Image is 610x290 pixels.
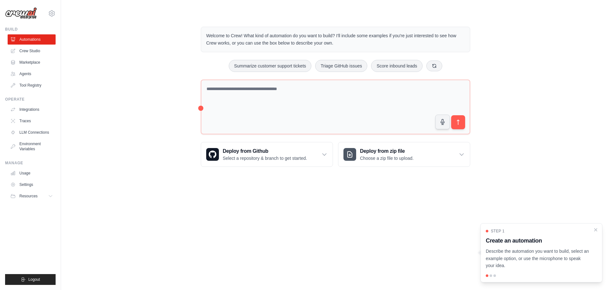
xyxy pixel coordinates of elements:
[360,147,414,155] h3: Deploy from zip file
[8,180,56,190] a: Settings
[28,277,40,282] span: Logout
[8,104,56,115] a: Integrations
[486,248,589,269] p: Describe the automation you want to build, select an example option, or use the microphone to spe...
[360,155,414,161] p: Choose a zip file to upload.
[491,229,505,234] span: Step 1
[315,60,367,72] button: Triage GitHub issues
[371,60,423,72] button: Score inbound leads
[8,168,56,178] a: Usage
[5,7,37,19] img: Logo
[5,97,56,102] div: Operate
[8,34,56,45] a: Automations
[206,32,465,47] p: Welcome to Crew! What kind of automation do you want to build? I'll include some examples if you'...
[229,60,311,72] button: Summarize customer support tickets
[8,46,56,56] a: Crew Studio
[5,160,56,166] div: Manage
[8,139,56,154] a: Environment Variables
[223,147,307,155] h3: Deploy from Github
[8,127,56,138] a: LLM Connections
[593,227,598,232] button: Close walkthrough
[5,27,56,32] div: Build
[8,57,56,67] a: Marketplace
[8,191,56,201] button: Resources
[8,116,56,126] a: Traces
[19,194,37,199] span: Resources
[5,274,56,285] button: Logout
[223,155,307,161] p: Select a repository & branch to get started.
[8,69,56,79] a: Agents
[486,236,589,245] h3: Create an automation
[8,80,56,90] a: Tool Registry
